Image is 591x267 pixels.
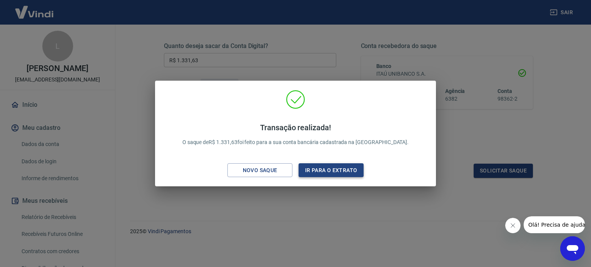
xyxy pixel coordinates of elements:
[299,163,364,177] button: Ir para o extrato
[227,163,292,177] button: Novo saque
[234,166,287,175] div: Novo saque
[560,236,585,261] iframe: Botão para abrir a janela de mensagens
[505,218,521,233] iframe: Fechar mensagem
[182,123,409,146] p: O saque de R$ 1.331,63 foi feito para a sua conta bancária cadastrada na [GEOGRAPHIC_DATA].
[182,123,409,132] h4: Transação realizada!
[5,5,65,12] span: Olá! Precisa de ajuda?
[524,216,585,233] iframe: Mensagem da empresa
